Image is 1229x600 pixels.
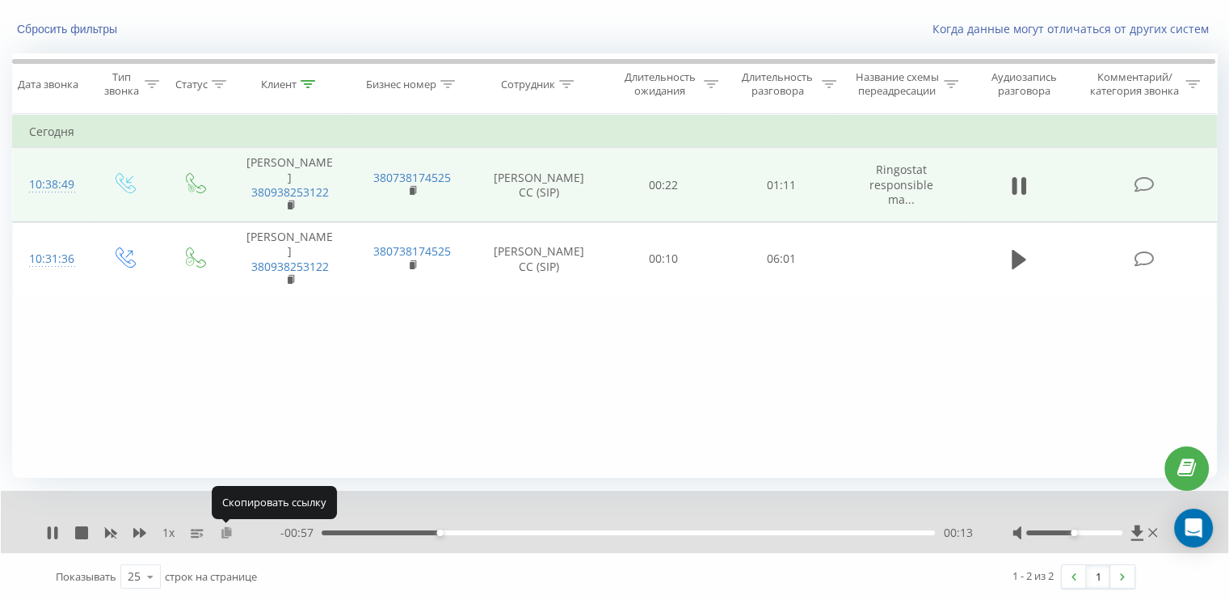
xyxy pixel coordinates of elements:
[501,78,555,91] div: Сотрудник
[261,78,297,91] div: Клиент
[128,568,141,585] div: 25
[1087,70,1181,98] div: Комментарий/категория звонка
[605,148,722,222] td: 00:22
[855,70,940,98] div: Название схемы переадресации
[29,169,72,201] div: 10:38:49
[56,569,116,584] span: Показывать
[605,222,722,297] td: 00:10
[474,148,605,222] td: [PERSON_NAME] CC (SIP)
[165,569,257,584] span: строк на странице
[229,222,351,297] td: [PERSON_NAME]
[29,243,72,275] div: 10:31:36
[13,116,1217,148] td: Сегодня
[175,78,208,91] div: Статус
[12,22,125,36] button: Сбросить фильтры
[229,148,351,222] td: [PERSON_NAME]
[436,530,443,536] div: Accessibility label
[162,525,175,541] span: 1 x
[722,222,840,297] td: 06:01
[620,70,701,98] div: Длительность ожидания
[1071,530,1077,536] div: Accessibility label
[280,525,322,541] span: - 00:57
[1012,568,1054,584] div: 1 - 2 из 2
[366,78,436,91] div: Бизнес номер
[943,525,972,541] span: 00:13
[18,78,78,91] div: Дата звонка
[1086,565,1110,588] a: 1
[212,486,337,518] div: Скопировать ссылку
[373,170,451,185] a: 380738174525
[1174,509,1213,547] div: Open Intercom Messenger
[251,184,329,200] a: 380938253122
[869,162,933,206] span: Ringostat responsible ma...
[722,148,840,222] td: 01:11
[373,243,451,259] a: 380738174525
[977,70,1071,98] div: Аудиозапись разговора
[474,222,605,297] td: [PERSON_NAME] CC (SIP)
[251,259,329,274] a: 380938253122
[932,21,1217,36] a: Когда данные могут отличаться от других систем
[737,70,818,98] div: Длительность разговора
[102,70,140,98] div: Тип звонка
